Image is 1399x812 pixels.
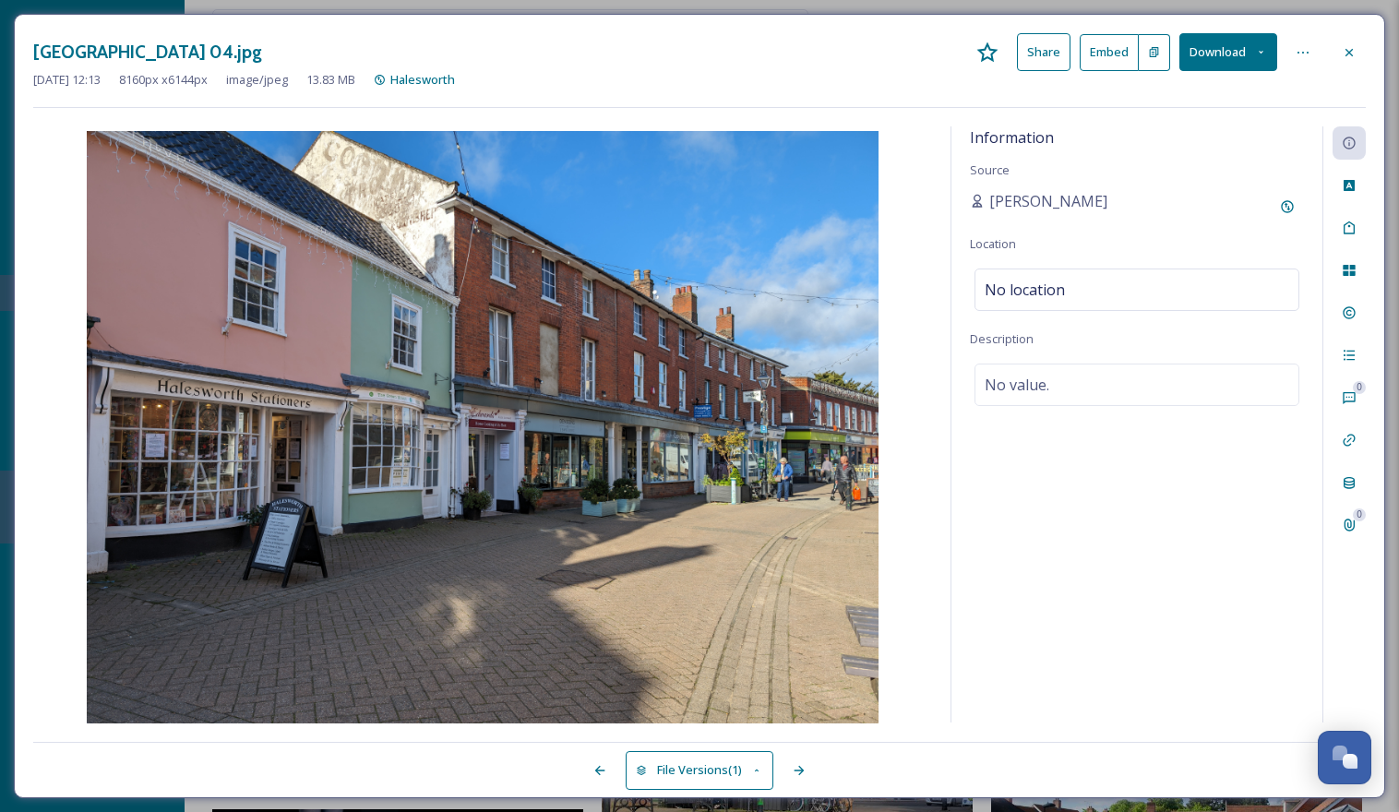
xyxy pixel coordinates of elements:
span: Description [970,330,1034,347]
span: Source [970,161,1010,178]
span: No location [985,279,1065,301]
img: Halesworth%20Town%20Centre%2004.jpg [33,131,932,727]
h3: [GEOGRAPHIC_DATA] 04.jpg [33,39,262,66]
span: [PERSON_NAME] [989,190,1107,212]
span: 8160 px x 6144 px [119,71,208,89]
button: Download [1179,33,1277,71]
div: 0 [1353,381,1366,394]
button: Embed [1080,34,1139,71]
button: Share [1017,33,1070,71]
div: 0 [1353,508,1366,521]
button: Open Chat [1318,731,1371,784]
button: File Versions(1) [626,751,773,789]
span: Location [970,235,1016,252]
span: Information [970,127,1054,148]
span: [DATE] 12:13 [33,71,101,89]
span: 13.83 MB [306,71,355,89]
span: Halesworth [390,71,455,88]
span: image/jpeg [226,71,288,89]
span: No value. [985,374,1049,396]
